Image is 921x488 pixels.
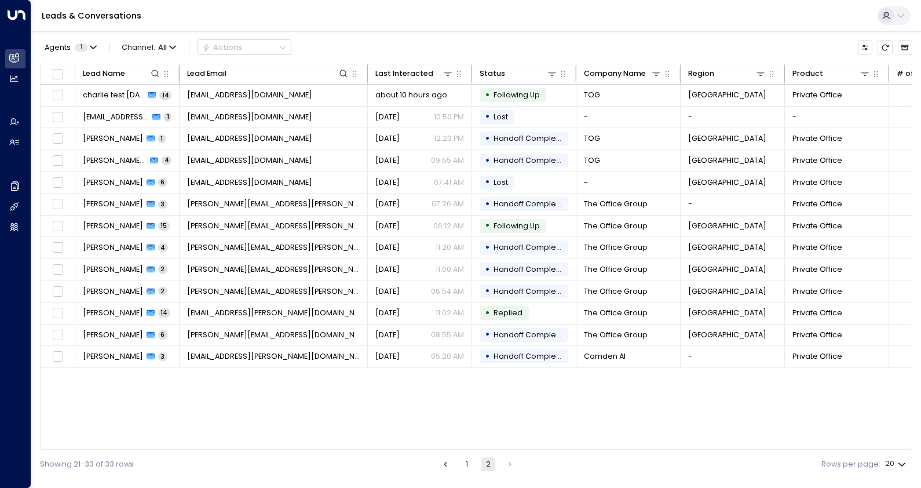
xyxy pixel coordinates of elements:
[485,348,490,366] div: •
[431,351,464,362] p: 05:20 AM
[485,195,490,213] div: •
[375,264,400,275] span: Aug 14, 2025
[433,221,464,231] p: 06:12 AM
[187,90,312,100] span: charlie.home+testmonday@gmail.com
[584,199,648,209] span: The Office Group
[494,112,508,122] span: Lost
[83,90,145,100] span: charlie test monday
[51,241,64,254] span: Toggle select row
[375,221,400,231] span: Aug 15, 2025
[162,156,171,165] span: 4
[885,456,908,472] div: 20
[51,350,64,363] span: Toggle select row
[584,264,648,275] span: The Office Group
[584,133,600,144] span: TOG
[688,308,766,318] span: London
[688,155,766,166] span: Cambridge
[438,457,517,471] nav: pagination navigation
[83,286,143,297] span: Maisie King
[375,177,400,188] span: Aug 15, 2025
[158,43,167,52] span: All
[45,44,71,52] span: Agents
[792,155,842,166] span: Private Office
[878,40,892,54] span: Refresh
[83,264,143,275] span: Maisie King
[436,264,464,275] p: 11:00 AM
[584,67,646,80] div: Company Name
[431,155,464,166] p: 09:55 AM
[438,457,452,471] button: Go to previous page
[51,263,64,276] span: Toggle select row
[51,176,64,189] span: Toggle select row
[83,242,143,253] span: Maisie King
[83,351,143,362] span: Tegan Ellis
[792,177,842,188] span: Private Office
[83,67,162,80] div: Lead Name
[792,351,842,362] span: Private Office
[431,330,464,340] p: 08:55 AM
[158,287,167,296] span: 2
[187,330,360,340] span: Nicola.Merry@theofficegroup.com
[494,308,522,318] span: Replied
[792,90,842,100] span: Private Office
[792,242,842,253] span: Private Office
[480,67,558,80] div: Status
[688,286,766,297] span: London
[375,351,400,362] span: Aug 14, 2025
[187,351,360,362] span: Tegan.Ellis@theofficegroup.com
[375,112,400,122] span: Aug 15, 2025
[858,40,872,54] button: Customize
[485,108,490,126] div: •
[187,286,360,297] span: Maisie.King@theofficegroup.com
[584,90,600,100] span: TOG
[158,200,167,209] span: 3
[118,40,180,54] button: Channel:All
[688,264,766,275] span: London
[688,90,766,100] span: London
[785,107,889,128] td: -
[187,177,312,188] span: rayan.habbab@gmail.com
[434,177,464,188] p: 07:41 AM
[792,67,871,80] div: Product
[83,177,143,188] span: Rayan Habbab
[187,67,350,80] div: Lead Email
[485,130,490,148] div: •
[494,264,569,274] span: Handoff Completed
[494,351,569,361] span: Handoff Completed
[688,177,766,188] span: London
[83,199,143,209] span: Michelle Tang
[432,199,464,209] p: 07:26 AM
[681,194,785,215] td: -
[158,265,167,274] span: 2
[688,242,766,253] span: London
[494,221,540,231] span: Following Up
[187,112,312,122] span: joshuaunderwood@libero.it
[158,330,167,339] span: 6
[494,90,540,100] span: Following Up
[83,133,143,144] span: Charlie Testfriday
[485,282,490,300] div: •
[375,67,433,80] div: Last Interacted
[494,177,508,187] span: Lost
[83,67,125,80] div: Lead Name
[688,67,714,80] div: Region
[51,132,64,145] span: Toggle select row
[460,457,474,471] button: Go to page 1
[688,330,766,340] span: London
[187,264,360,275] span: Maisie.King@theofficegroup.com
[576,107,681,128] td: -
[792,330,842,340] span: Private Office
[158,352,167,361] span: 3
[164,112,171,121] span: 1
[375,155,400,166] span: Aug 15, 2025
[83,221,143,231] span: Rocio del Hoyo
[792,133,842,144] span: Private Office
[40,40,100,54] button: Agents1
[485,326,490,344] div: •
[494,242,569,252] span: Handoff Completed
[485,304,490,322] div: •
[485,261,490,279] div: •
[187,155,312,166] span: charlie.home+galicia@gmail.com
[187,67,226,80] div: Lead Email
[431,286,464,297] p: 06:54 AM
